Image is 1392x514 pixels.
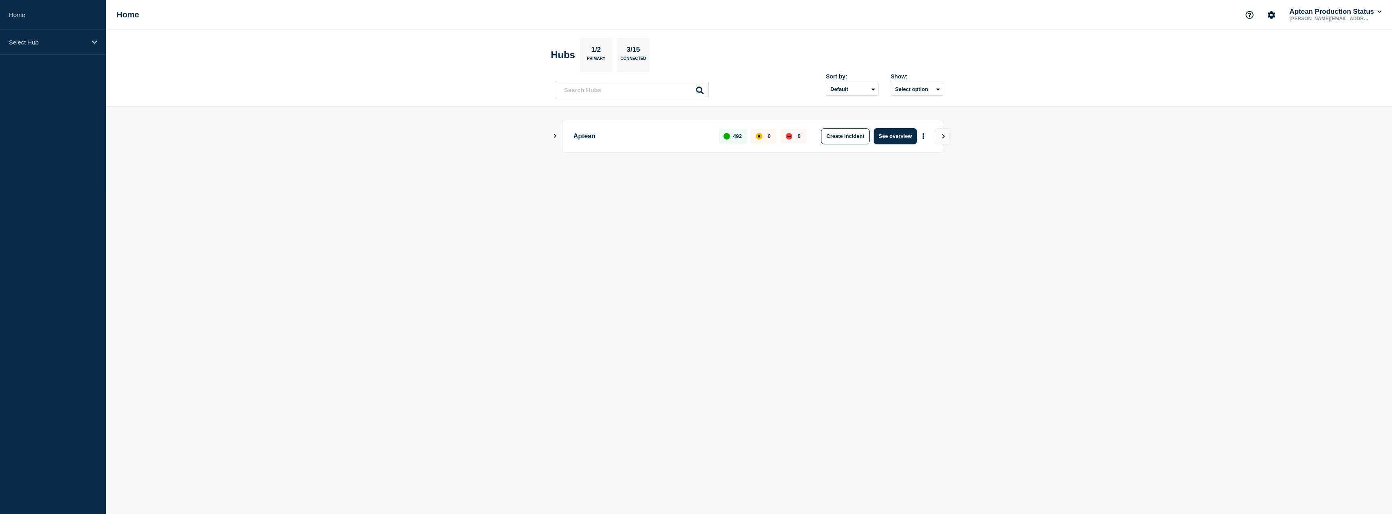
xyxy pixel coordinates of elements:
[587,56,605,65] p: Primary
[1288,8,1383,16] button: Aptean Production Status
[724,133,730,140] div: up
[551,49,575,61] h2: Hubs
[573,128,710,144] p: Aptean
[918,129,929,144] button: More actions
[1263,6,1280,23] button: Account settings
[1241,6,1258,23] button: Support
[553,133,557,139] button: Show Connected Hubs
[935,128,951,144] button: View
[826,83,878,96] select: Sort by
[9,39,87,46] p: Select Hub
[624,46,643,56] p: 3/15
[891,73,943,80] div: Show:
[821,128,870,144] button: Create incident
[555,82,709,98] input: Search Hubs
[768,133,770,139] p: 0
[891,83,943,96] button: Select option
[874,128,917,144] button: See overview
[588,46,604,56] p: 1/2
[733,133,742,139] p: 492
[756,133,762,140] div: affected
[826,73,878,80] div: Sort by:
[798,133,800,139] p: 0
[117,10,139,19] h1: Home
[620,56,646,65] p: Connected
[1288,16,1372,21] p: [PERSON_NAME][EMAIL_ADDRESS][PERSON_NAME][DOMAIN_NAME]
[786,133,792,140] div: down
